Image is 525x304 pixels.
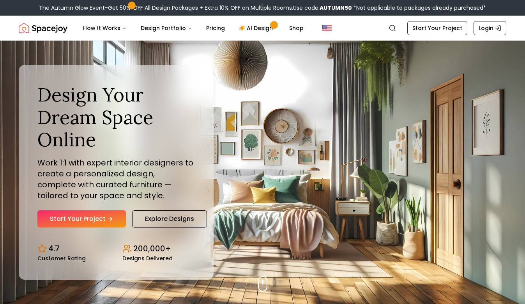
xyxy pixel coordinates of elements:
[133,243,171,254] p: 200,000+
[37,157,195,201] p: Work 1:1 with expert interior designers to create a personalized design, complete with curated fu...
[320,4,352,12] b: AUTUMN50
[19,16,506,41] nav: Global
[37,237,195,261] div: Design stats
[37,210,126,228] a: Start Your Project
[134,20,198,36] button: Design Portfolio
[352,4,486,12] span: *Not applicable to packages already purchased*
[48,243,60,254] p: 4.7
[77,20,133,36] button: How It Works
[293,4,352,12] span: Use code:
[233,20,281,36] a: AI Design
[19,20,67,36] img: Spacejoy Logo
[37,84,195,151] h1: Design Your Dream Space Online
[19,20,67,36] a: Spacejoy
[37,256,86,261] small: Customer Rating
[322,23,332,33] img: United States
[122,256,173,261] small: Designs Delivered
[77,20,310,36] nav: Main
[132,210,207,228] a: Explore Designs
[407,21,467,35] a: Start Your Project
[474,21,506,35] a: Login
[283,20,310,36] a: Shop
[39,4,486,12] div: The Autumn Glow Event-Get 50% OFF All Design Packages + Extra 10% OFF on Multiple Rooms.
[200,20,231,36] a: Pricing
